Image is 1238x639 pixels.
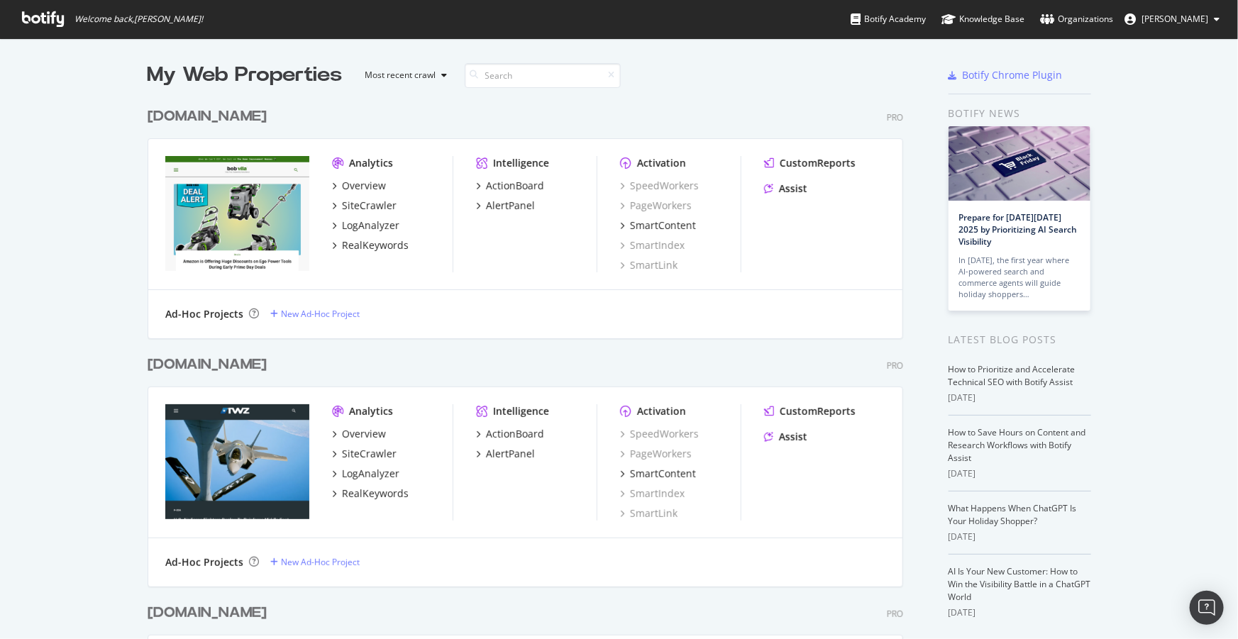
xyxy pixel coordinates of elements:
[486,199,535,213] div: AlertPanel
[959,255,1080,300] div: In [DATE], the first year where AI-powered search and commerce agents will guide holiday shoppers…
[486,447,535,461] div: AlertPanel
[165,156,309,271] img: bobvila.com
[486,179,544,193] div: ActionBoard
[349,404,393,418] div: Analytics
[887,111,903,123] div: Pro
[332,427,386,441] a: Overview
[465,63,621,88] input: Search
[476,179,544,193] a: ActionBoard
[332,179,386,193] a: Overview
[342,199,397,213] div: SiteCrawler
[620,467,696,481] a: SmartContent
[637,404,686,418] div: Activation
[949,426,1086,464] a: How to Save Hours on Content and Research Workflows with Botify Assist
[148,355,272,375] a: [DOMAIN_NAME]
[620,487,685,501] a: SmartIndex
[281,556,360,568] div: New Ad-Hoc Project
[630,467,696,481] div: SmartContent
[493,156,549,170] div: Intelligence
[165,404,309,519] img: twz.com
[764,430,807,444] a: Assist
[148,603,272,623] a: [DOMAIN_NAME]
[949,530,1091,543] div: [DATE]
[949,126,1090,201] img: Prepare for Black Friday 2025 by Prioritizing AI Search Visibility
[332,467,399,481] a: LogAnalyzer
[620,238,685,252] a: SmartIndex
[887,608,903,620] div: Pro
[342,218,399,233] div: LogAnalyzer
[332,487,409,501] a: RealKeywords
[476,427,544,441] a: ActionBoard
[342,427,386,441] div: Overview
[620,218,696,233] a: SmartContent
[949,502,1077,527] a: What Happens When ChatGPT Is Your Holiday Shopper?
[764,404,856,418] a: CustomReports
[780,156,856,170] div: CustomReports
[148,355,267,375] div: [DOMAIN_NAME]
[887,360,903,372] div: Pro
[620,427,699,441] a: SpeedWorkers
[620,199,692,213] a: PageWorkers
[342,447,397,461] div: SiteCrawler
[949,106,1091,121] div: Botify news
[74,13,203,25] span: Welcome back, [PERSON_NAME] !
[342,467,399,481] div: LogAnalyzer
[949,391,1091,404] div: [DATE]
[764,182,807,196] a: Assist
[1142,13,1208,25] span: Matthew Edgar
[949,467,1091,480] div: [DATE]
[281,308,360,320] div: New Ad-Hoc Project
[342,179,386,193] div: Overview
[949,606,1091,619] div: [DATE]
[620,179,699,193] a: SpeedWorkers
[332,238,409,252] a: RealKeywords
[332,199,397,213] a: SiteCrawler
[148,106,272,127] a: [DOMAIN_NAME]
[148,61,343,89] div: My Web Properties
[148,603,267,623] div: [DOMAIN_NAME]
[620,447,692,461] a: PageWorkers
[959,211,1078,248] a: Prepare for [DATE][DATE] 2025 by Prioritizing AI Search Visibility
[1040,12,1113,26] div: Organizations
[342,238,409,252] div: RealKeywords
[630,218,696,233] div: SmartContent
[148,106,267,127] div: [DOMAIN_NAME]
[620,258,678,272] a: SmartLink
[365,71,436,79] div: Most recent crawl
[963,68,1063,82] div: Botify Chrome Plugin
[949,68,1063,82] a: Botify Chrome Plugin
[270,308,360,320] a: New Ad-Hoc Project
[949,332,1091,348] div: Latest Blog Posts
[332,218,399,233] a: LogAnalyzer
[851,12,926,26] div: Botify Academy
[332,447,397,461] a: SiteCrawler
[165,307,243,321] div: Ad-Hoc Projects
[1190,591,1224,625] div: Open Intercom Messenger
[349,156,393,170] div: Analytics
[476,199,535,213] a: AlertPanel
[493,404,549,418] div: Intelligence
[949,565,1091,603] a: AI Is Your New Customer: How to Win the Visibility Battle in a ChatGPT World
[941,12,1024,26] div: Knowledge Base
[165,555,243,569] div: Ad-Hoc Projects
[486,427,544,441] div: ActionBoard
[779,430,807,444] div: Assist
[270,556,360,568] a: New Ad-Hoc Project
[476,447,535,461] a: AlertPanel
[342,487,409,501] div: RealKeywords
[354,64,453,87] button: Most recent crawl
[620,506,678,521] a: SmartLink
[764,156,856,170] a: CustomReports
[949,363,1076,388] a: How to Prioritize and Accelerate Technical SEO with Botify Assist
[780,404,856,418] div: CustomReports
[779,182,807,196] div: Assist
[637,156,686,170] div: Activation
